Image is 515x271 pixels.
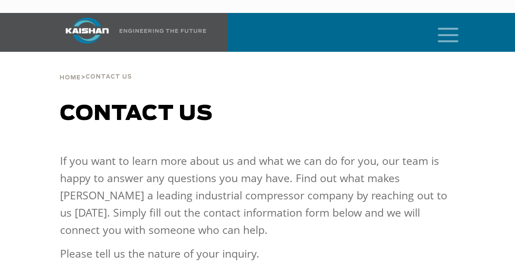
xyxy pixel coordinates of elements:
[55,13,208,52] a: Kaishan USA
[55,18,120,44] img: kaishan logo
[434,25,449,40] a: mobile menu
[120,29,206,33] img: Engineering the future
[60,245,455,262] p: Please tell us the nature of your inquiry.
[60,152,455,238] p: If you want to learn more about us and what we can do for you, our team is happy to answer any qu...
[60,73,81,81] a: Home
[60,52,132,85] div: >
[60,104,213,124] span: Contact us
[60,75,81,81] span: Home
[85,74,132,80] span: Contact Us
